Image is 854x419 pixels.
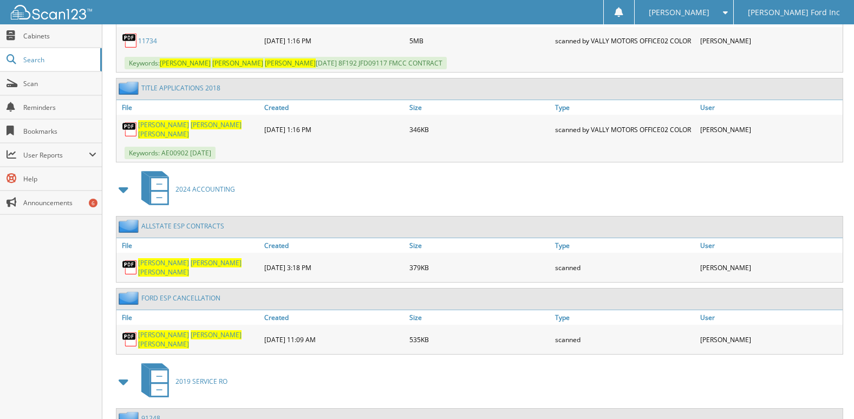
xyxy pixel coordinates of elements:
span: [PERSON_NAME] [191,330,242,339]
div: [PERSON_NAME] [697,117,843,141]
span: [PERSON_NAME] [138,339,189,349]
span: 2024 ACCOUNTING [175,185,235,194]
a: Type [552,238,697,253]
span: [PERSON_NAME] [191,258,242,267]
a: Type [552,100,697,115]
div: 5MB [407,30,552,51]
a: [PERSON_NAME] [PERSON_NAME] [PERSON_NAME] [138,258,259,277]
div: 346KB [407,117,552,141]
div: scanned [552,256,697,279]
a: Created [262,100,407,115]
span: [PERSON_NAME] [265,58,316,68]
a: Type [552,310,697,325]
span: Cabinets [23,31,96,41]
span: Search [23,55,95,64]
span: Help [23,174,96,184]
a: 2024 ACCOUNTING [135,168,235,211]
span: [PERSON_NAME] [138,258,189,267]
img: folder2.png [119,219,141,233]
span: Bookmarks [23,127,96,136]
a: Size [407,238,552,253]
span: Keywords: AE00902 [DATE] [125,147,216,159]
img: PDF.png [122,32,138,49]
a: [PERSON_NAME] [PERSON_NAME] [PERSON_NAME] [138,120,259,139]
div: [DATE] 11:09 AM [262,328,407,351]
div: [DATE] 1:16 PM [262,117,407,141]
div: 535KB [407,328,552,351]
span: User Reports [23,150,89,160]
a: File [116,100,262,115]
span: [PERSON_NAME] [212,58,263,68]
div: [PERSON_NAME] [697,328,843,351]
div: 379KB [407,256,552,279]
div: [PERSON_NAME] [697,30,843,51]
div: 6 [89,199,97,207]
span: [PERSON_NAME] [160,58,211,68]
a: 2019 SERVICE RO [135,360,227,403]
img: folder2.png [119,81,141,95]
a: User [697,238,843,253]
img: PDF.png [122,259,138,276]
a: User [697,310,843,325]
span: [PERSON_NAME] [138,267,189,277]
a: Created [262,238,407,253]
img: folder2.png [119,291,141,305]
span: Announcements [23,198,96,207]
a: FORD ESP CANCELLATION [141,293,220,303]
div: [DATE] 1:16 PM [262,30,407,51]
div: scanned by VALLY MOTORS OFFICE02 COLOR [552,117,697,141]
span: Keywords: [DATE] 8F192 JFD09117 FMCC CONTRACT [125,57,447,69]
span: [PERSON_NAME] [138,129,189,139]
a: [PERSON_NAME] [PERSON_NAME] [PERSON_NAME] [138,330,259,349]
a: Size [407,100,552,115]
a: Created [262,310,407,325]
div: [DATE] 3:18 PM [262,256,407,279]
span: [PERSON_NAME] [138,330,189,339]
img: PDF.png [122,331,138,348]
a: User [697,100,843,115]
span: [PERSON_NAME] [191,120,242,129]
a: Size [407,310,552,325]
div: scanned by VALLY MOTORS OFFICE02 COLOR [552,30,697,51]
span: Scan [23,79,96,88]
img: PDF.png [122,121,138,138]
span: Reminders [23,103,96,112]
a: 11734 [138,36,157,45]
span: [PERSON_NAME] [138,120,189,129]
span: [PERSON_NAME] [649,9,709,16]
div: scanned [552,328,697,351]
a: TITLE APPLICATIONS 2018 [141,83,220,93]
span: 2019 SERVICE RO [175,377,227,386]
span: [PERSON_NAME] Ford Inc [748,9,840,16]
div: [PERSON_NAME] [697,256,843,279]
a: File [116,238,262,253]
img: scan123-logo-white.svg [11,5,92,19]
a: ALLSTATE ESP CONTRACTS [141,221,224,231]
a: File [116,310,262,325]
